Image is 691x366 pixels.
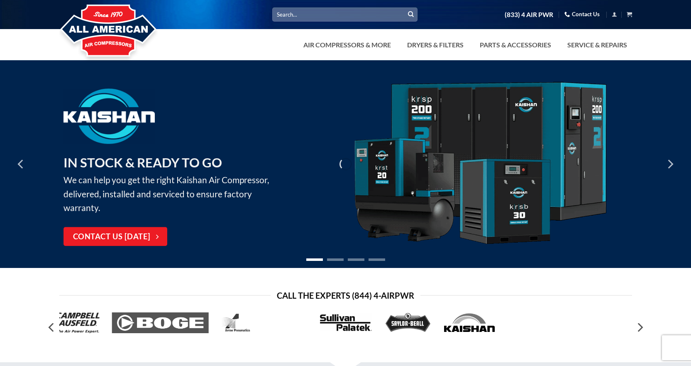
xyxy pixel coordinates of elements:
[272,7,418,21] input: Search…
[402,37,469,53] a: Dryers & Filters
[564,8,600,21] a: Contact Us
[348,258,364,261] li: Page dot 3
[73,231,151,243] span: Contact Us [DATE]
[63,227,167,246] a: Contact Us [DATE]
[352,82,609,247] img: Kaishan
[306,258,323,261] li: Page dot 1
[562,37,632,53] a: Service & Repairs
[612,9,617,20] a: Login
[369,258,385,261] li: Page dot 4
[632,319,647,336] button: Next
[277,289,414,302] span: Call the Experts (844) 4-AirPwr
[63,88,155,144] img: Kaishan
[662,143,677,185] button: Next
[63,152,281,215] p: We can help you get the right Kaishan Air Compressor, delivered, installed and serviced to ensure...
[505,7,553,22] a: (833) 4 AIR PWR
[475,37,556,53] a: Parts & Accessories
[405,8,417,21] button: Submit
[14,143,29,185] button: Previous
[298,37,396,53] a: Air Compressors & More
[44,319,59,336] button: Previous
[63,155,222,170] strong: IN STOCK & READY TO GO
[627,9,632,20] a: View cart
[327,258,344,261] li: Page dot 2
